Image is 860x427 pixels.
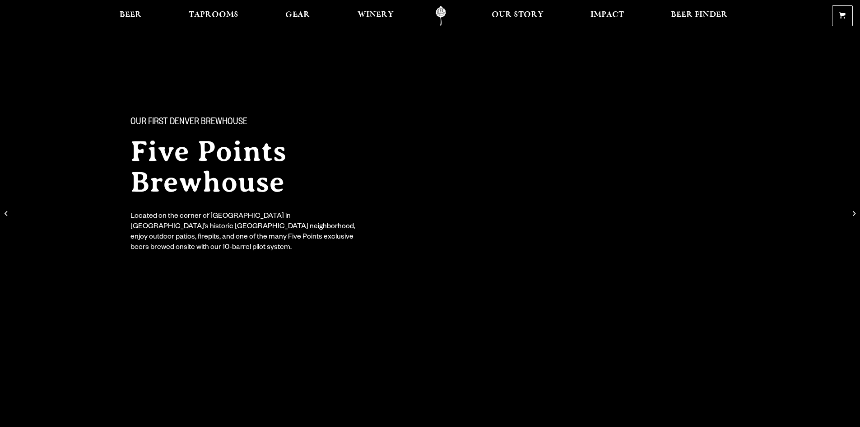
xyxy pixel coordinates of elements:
a: Beer Finder [665,6,734,26]
span: Beer [120,11,142,19]
span: Beer Finder [671,11,728,19]
a: Winery [352,6,400,26]
a: Our Story [486,6,549,26]
a: Impact [585,6,630,26]
span: Our First Denver Brewhouse [130,117,247,129]
span: Impact [590,11,624,19]
a: Beer [114,6,148,26]
span: Gear [285,11,310,19]
span: Taprooms [189,11,238,19]
a: Taprooms [183,6,244,26]
span: Our Story [492,11,544,19]
span: Winery [358,11,394,19]
a: Odell Home [424,6,458,26]
a: Gear [279,6,316,26]
div: Located on the corner of [GEOGRAPHIC_DATA] in [GEOGRAPHIC_DATA]’s historic [GEOGRAPHIC_DATA] neig... [130,212,362,253]
h2: Five Points Brewhouse [130,136,412,197]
